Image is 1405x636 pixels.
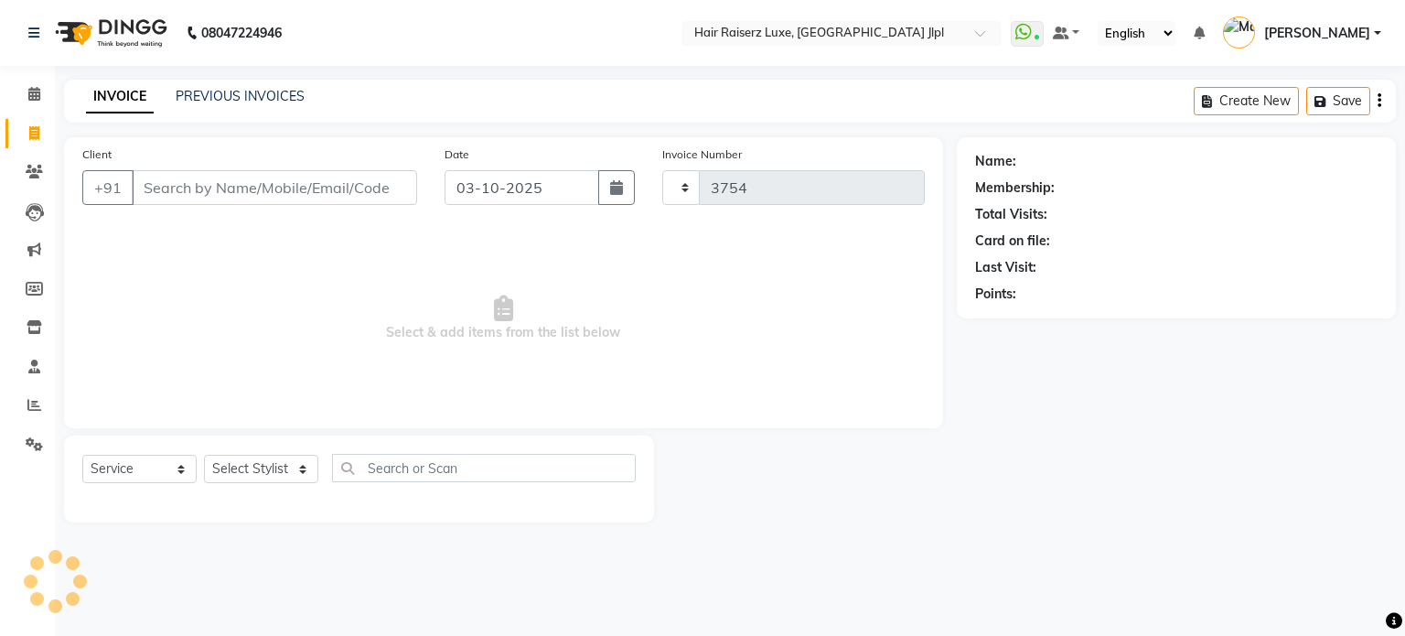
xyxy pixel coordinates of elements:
div: Name: [975,152,1016,171]
img: Manpreet Kaur [1223,16,1255,49]
b: 08047224946 [201,7,282,59]
button: Save [1306,87,1370,115]
label: Date [445,146,469,163]
label: Invoice Number [662,146,742,163]
div: Total Visits: [975,205,1047,224]
button: +91 [82,170,134,205]
label: Client [82,146,112,163]
a: PREVIOUS INVOICES [176,88,305,104]
img: logo [47,7,172,59]
div: Points: [975,285,1016,304]
button: Create New [1194,87,1299,115]
div: Membership: [975,178,1055,198]
div: Card on file: [975,232,1050,251]
input: Search or Scan [332,454,636,482]
span: Select & add items from the list below [82,227,925,410]
span: [PERSON_NAME] [1264,24,1370,43]
div: Last Visit: [975,258,1036,277]
a: INVOICE [86,81,154,113]
input: Search by Name/Mobile/Email/Code [132,170,417,205]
